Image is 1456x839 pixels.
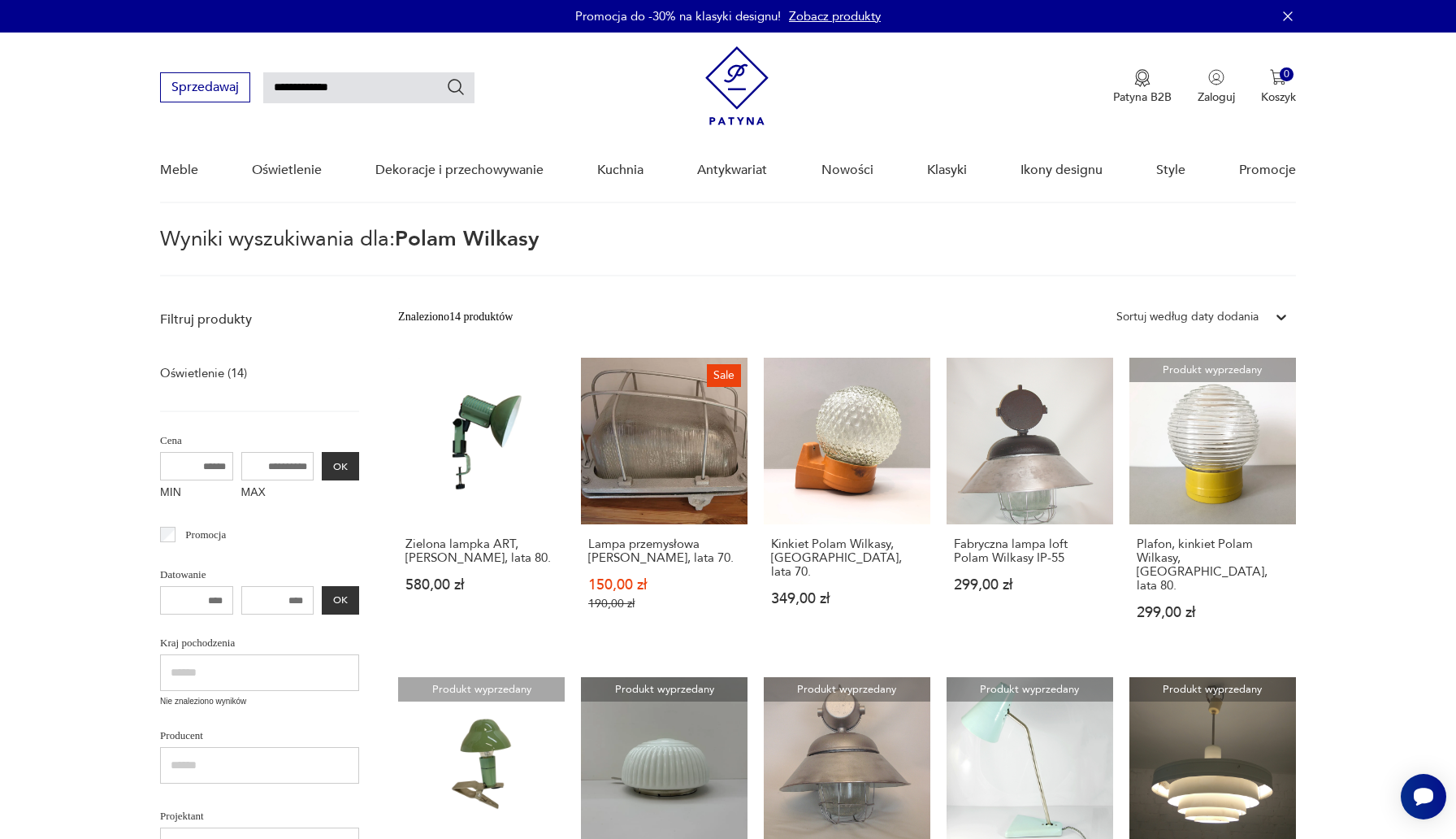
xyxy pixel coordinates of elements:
a: Style [1156,139,1185,202]
a: Zobacz produkty [789,8,881,24]
label: MIN [160,480,233,506]
p: Koszyk [1261,89,1296,105]
iframe: Smartsupp widget button [1401,774,1446,819]
a: Dekoracje i przechowywanie [375,139,544,202]
p: Filtruj produkty [160,311,359,328]
img: Ikona koszyka [1270,69,1286,85]
p: 580,00 zł [405,578,557,592]
a: Fabryczna lampa loft Polam Wilkasy IP-55Fabryczna lampa loft Polam Wilkasy IP-55299,00 zł [947,358,1113,651]
p: 299,00 zł [1137,606,1289,619]
h3: Lampa przemysłowa [PERSON_NAME], lata 70. [588,537,740,565]
h3: Kinkiet Polam Wilkasy, [GEOGRAPHIC_DATA], lata 70. [771,537,923,579]
a: Promocje [1239,139,1296,202]
img: Ikonka użytkownika [1208,69,1224,85]
p: Wyniki wyszukiwania dla: [160,229,1296,276]
a: Antykwariat [697,139,767,202]
p: Patyna B2B [1113,89,1172,105]
img: Ikona medalu [1134,69,1150,87]
button: Patyna B2B [1113,69,1172,105]
button: 0Koszyk [1261,69,1296,105]
p: Zaloguj [1198,89,1235,105]
div: Sortuj według daty dodania [1116,308,1259,326]
button: OK [322,452,359,480]
p: Promocja [185,526,226,544]
a: Oświetlenie (14) [160,362,247,385]
a: Kinkiet Polam Wilkasy, Polska, lata 70.Kinkiet Polam Wilkasy, [GEOGRAPHIC_DATA], lata 70.349,00 zł [764,358,930,651]
a: Produkt wyprzedanyPlafon, kinkiet Polam Wilkasy, Polska, lata 80.Plafon, kinkiet Polam Wilkasy, [... [1129,358,1296,651]
a: Ikony designu [1020,139,1103,202]
a: Nowości [821,139,873,202]
p: Datowanie [160,566,359,584]
a: SaleLampa przemysłowa Polam Wilkasy, lata 70.Lampa przemysłowa [PERSON_NAME], lata 70.150,00 zł19... [581,358,747,651]
p: Projektant [160,807,359,825]
button: OK [322,586,359,615]
p: Nie znaleziono wyników [160,695,359,708]
div: 0 [1280,67,1293,81]
div: Znaleziono 14 produktów [398,308,513,326]
h3: Zielona lampka ART, [PERSON_NAME], lata 80. [405,537,557,565]
a: Oświetlenie [252,139,322,202]
a: Zielona lampka ART, Polam Wilkasy, lata 80.Zielona lampka ART, [PERSON_NAME], lata 80.580,00 zł [398,358,565,651]
h3: Plafon, kinkiet Polam Wilkasy, [GEOGRAPHIC_DATA], lata 80. [1137,537,1289,593]
img: Patyna - sklep z meblami i dekoracjami vintage [705,46,769,125]
p: Promocja do -30% na klasyki designu! [575,8,781,24]
span: Polam Wilkasy [395,224,539,254]
p: Producent [160,727,359,745]
label: MAX [241,480,314,506]
p: Kraj pochodzenia [160,634,359,652]
a: Kuchnia [597,139,643,202]
p: 190,00 zł [588,597,740,611]
a: Ikona medaluPatyna B2B [1113,69,1172,105]
p: 299,00 zł [954,578,1106,592]
button: Sprzedawaj [160,72,250,102]
h3: Fabryczna lampa loft Polam Wilkasy IP-55 [954,537,1106,565]
a: Sprzedawaj [160,83,250,94]
button: Szukaj [446,77,466,97]
p: 349,00 zł [771,592,923,606]
p: Cena [160,432,359,450]
p: 150,00 zł [588,578,740,592]
a: Meble [160,139,198,202]
a: Klasyki [927,139,967,202]
button: Zaloguj [1198,69,1235,105]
